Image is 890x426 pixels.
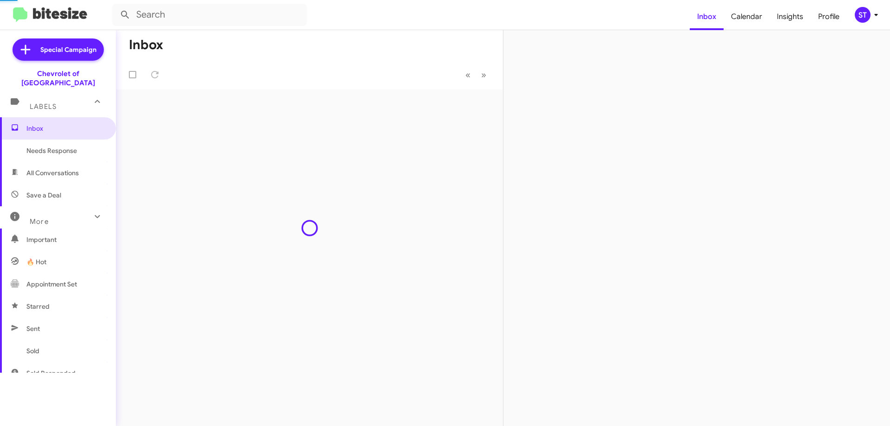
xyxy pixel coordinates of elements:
[40,45,96,54] span: Special Campaign
[460,65,492,84] nav: Page navigation example
[26,124,105,133] span: Inbox
[811,3,847,30] a: Profile
[690,3,724,30] a: Inbox
[855,7,871,23] div: ST
[26,146,105,155] span: Needs Response
[476,65,492,84] button: Next
[481,69,486,81] span: »
[129,38,163,52] h1: Inbox
[13,38,104,61] a: Special Campaign
[112,4,307,26] input: Search
[30,217,49,226] span: More
[26,168,79,178] span: All Conversations
[769,3,811,30] a: Insights
[26,302,50,311] span: Starred
[465,69,470,81] span: «
[724,3,769,30] a: Calendar
[26,324,40,333] span: Sent
[460,65,476,84] button: Previous
[26,191,61,200] span: Save a Deal
[26,257,46,267] span: 🔥 Hot
[26,280,77,289] span: Appointment Set
[847,7,880,23] button: ST
[26,346,39,356] span: Sold
[26,369,76,378] span: Sold Responded
[26,235,105,244] span: Important
[30,102,57,111] span: Labels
